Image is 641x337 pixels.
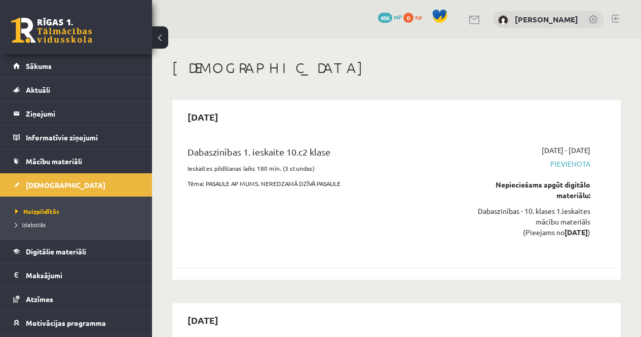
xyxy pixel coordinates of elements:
[15,220,46,229] span: Izlabotās
[26,126,139,149] legend: Informatīvie ziņojumi
[13,78,139,101] a: Aktuāli
[187,179,451,188] p: Tēma: PASAULE AP MUMS. NEREDZAMĀ DZĪVĀ PASAULE
[542,145,590,156] span: [DATE] - [DATE]
[15,207,142,216] a: Neizpildītās
[378,13,402,21] a: 406 mP
[466,206,590,238] div: Dabaszinības - 10. klases 1.ieskaites mācību materiāls (Pieejams no )
[26,180,105,190] span: [DEMOGRAPHIC_DATA]
[26,85,50,94] span: Aktuāli
[172,59,621,77] h1: [DEMOGRAPHIC_DATA]
[26,61,52,70] span: Sākums
[13,287,139,311] a: Atzīmes
[26,102,139,125] legend: Ziņojumi
[187,164,451,173] p: Ieskaites pildīšanas laiks 180 min. (3 stundas)
[564,228,588,237] strong: [DATE]
[466,179,590,201] div: Nepieciešams apgūt digitālo materiālu:
[177,308,229,332] h2: [DATE]
[13,54,139,78] a: Sākums
[13,264,139,287] a: Maksājumi
[26,247,86,256] span: Digitālie materiāli
[26,264,139,287] legend: Maksājumi
[11,18,92,43] a: Rīgas 1. Tālmācības vidusskola
[403,13,427,21] a: 0 xp
[13,102,139,125] a: Ziņojumi
[13,240,139,263] a: Digitālie materiāli
[15,207,59,215] span: Neizpildītās
[177,105,229,129] h2: [DATE]
[13,173,139,197] a: [DEMOGRAPHIC_DATA]
[26,294,53,304] span: Atzīmes
[378,13,392,23] span: 406
[415,13,422,21] span: xp
[394,13,402,21] span: mP
[13,311,139,334] a: Motivācijas programma
[466,159,590,169] span: Pievienota
[498,15,508,25] img: Ričards Miezītis
[13,126,139,149] a: Informatīvie ziņojumi
[187,145,451,164] div: Dabaszinības 1. ieskaite 10.c2 klase
[403,13,413,23] span: 0
[26,318,106,327] span: Motivācijas programma
[515,14,578,24] a: [PERSON_NAME]
[13,149,139,173] a: Mācību materiāli
[26,157,82,166] span: Mācību materiāli
[15,220,142,229] a: Izlabotās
